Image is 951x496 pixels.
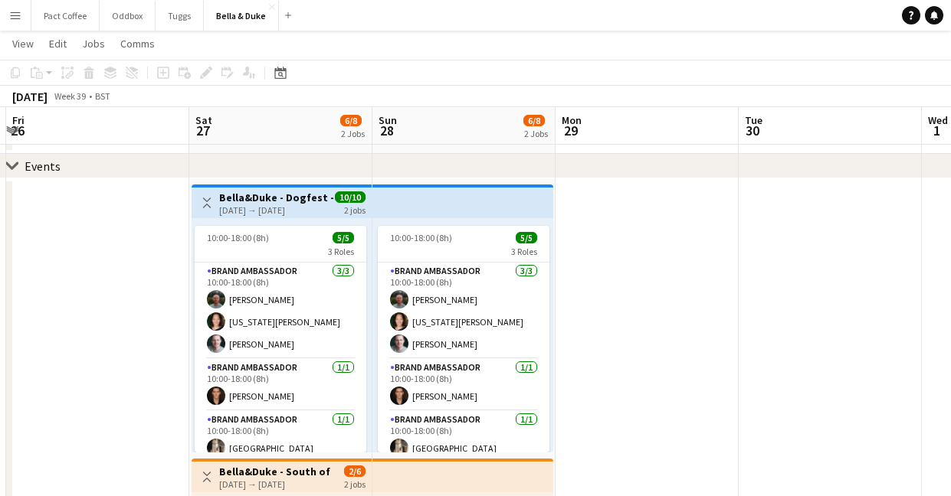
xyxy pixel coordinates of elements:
button: Tuggs [156,1,204,31]
a: Comms [114,34,161,54]
span: 10/10 [335,191,366,203]
button: Pact Coffee [31,1,100,31]
div: 2 jobs [344,477,366,490]
span: Fri [12,113,25,127]
app-card-role: Brand Ambassador3/310:00-18:00 (8h)[PERSON_NAME][US_STATE][PERSON_NAME][PERSON_NAME] [195,263,366,359]
div: 2 Jobs [341,128,365,139]
app-card-role: Brand Ambassador1/110:00-18:00 (8h)[PERSON_NAME] [378,359,549,411]
span: Sat [195,113,212,127]
div: 2 jobs [344,203,366,216]
button: Oddbox [100,1,156,31]
div: 2 Jobs [524,128,548,139]
div: [DATE] → [DATE] [219,204,333,216]
span: 5/5 [333,232,354,243]
span: 10:00-18:00 (8h) [390,232,452,243]
button: Bella & Duke [204,1,279,31]
span: Wed [928,113,948,127]
div: [DATE] → [DATE] [219,478,333,490]
span: View [12,37,34,51]
span: Comms [120,37,155,51]
app-card-role: Brand Ambassador1/110:00-18:00 (8h)[GEOGRAPHIC_DATA] [195,411,366,463]
app-card-role: Brand Ambassador1/110:00-18:00 (8h)[PERSON_NAME] [195,359,366,411]
div: Events [25,158,61,174]
app-card-role: Brand Ambassador3/310:00-18:00 (8h)[PERSON_NAME][US_STATE][PERSON_NAME][PERSON_NAME] [378,263,549,359]
span: Jobs [82,37,105,51]
a: Edit [43,34,73,54]
span: Sun [379,113,397,127]
span: 3 Roles [328,246,354,257]
span: 5/5 [516,232,537,243]
span: 6/8 [523,115,545,126]
span: 1 [926,122,948,139]
h3: Bella&Duke - Dogfest - [GEOGRAPHIC_DATA] [219,191,333,204]
span: 6/8 [340,115,362,126]
span: 3 Roles [511,246,537,257]
div: [DATE] [12,89,48,104]
span: 2/6 [344,465,366,477]
app-job-card: 10:00-18:00 (8h)5/53 RolesBrand Ambassador3/310:00-18:00 (8h)[PERSON_NAME][US_STATE][PERSON_NAME]... [195,226,366,452]
span: Mon [562,113,582,127]
span: 27 [193,122,212,139]
div: BST [95,90,110,102]
span: 30 [743,122,762,139]
span: Week 39 [51,90,89,102]
span: 28 [376,122,397,139]
span: 10:00-18:00 (8h) [207,232,269,243]
span: Edit [49,37,67,51]
a: Jobs [76,34,111,54]
app-card-role: Brand Ambassador1/110:00-18:00 (8h)[GEOGRAPHIC_DATA] [378,411,549,463]
app-job-card: 10:00-18:00 (8h)5/53 RolesBrand Ambassador3/310:00-18:00 (8h)[PERSON_NAME][US_STATE][PERSON_NAME]... [378,226,549,452]
span: 29 [559,122,582,139]
h3: Bella&Duke - South of England Autumn Show and Horse trials [219,465,333,478]
span: Tue [745,113,762,127]
a: View [6,34,40,54]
